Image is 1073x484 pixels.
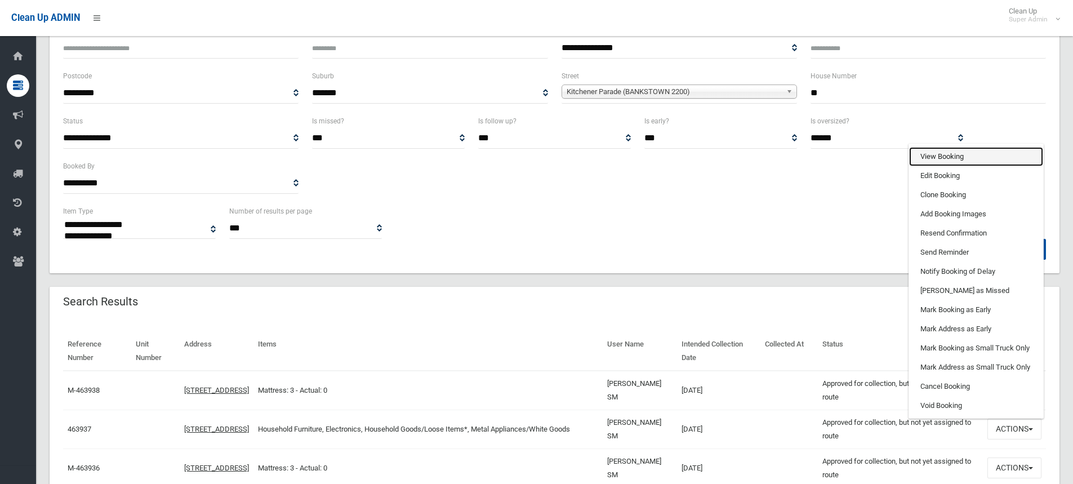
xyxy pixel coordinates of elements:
button: Actions [987,419,1041,439]
label: Postcode [63,70,92,82]
a: 463937 [68,425,91,433]
th: Address [180,332,253,371]
a: Resend Confirmation [909,224,1043,243]
label: House Number [811,70,857,82]
th: Reference Number [63,332,131,371]
a: Send Reminder [909,243,1043,262]
label: Is oversized? [811,115,849,127]
td: Mattress: 3 - Actual: 0 [253,371,603,410]
label: Suburb [312,70,334,82]
td: [PERSON_NAME] SM [603,410,677,449]
a: [STREET_ADDRESS] [184,464,249,472]
a: M-463936 [68,464,100,472]
header: Search Results [50,291,152,313]
td: [DATE] [677,371,760,410]
th: User Name [603,332,677,371]
label: Street [562,70,579,82]
label: Is missed? [312,115,344,127]
a: Notify Booking of Delay [909,262,1043,281]
span: Kitchener Parade (BANKSTOWN 2200) [567,85,782,99]
a: M-463938 [68,386,100,394]
label: Is follow up? [478,115,517,127]
a: Mark Address as Early [909,319,1043,339]
label: Booked By [63,160,95,172]
th: Intended Collection Date [677,332,760,371]
small: Super Admin [1009,15,1048,24]
th: Unit Number [131,332,180,371]
a: Mark Address as Small Truck Only [909,358,1043,377]
a: Clone Booking [909,185,1043,205]
th: Items [253,332,603,371]
a: Add Booking Images [909,205,1043,224]
label: Item Type [63,205,93,217]
td: [PERSON_NAME] SM [603,371,677,410]
button: Actions [987,458,1041,478]
td: Approved for collection, but not yet assigned to route [818,371,983,410]
th: Status [818,332,983,371]
span: Clean Up [1003,7,1059,24]
label: Number of results per page [229,205,312,217]
td: [DATE] [677,410,760,449]
a: View Booking [909,147,1043,166]
a: [PERSON_NAME] as Missed [909,281,1043,300]
span: Clean Up ADMIN [11,12,80,23]
a: Edit Booking [909,166,1043,185]
td: Approved for collection, but not yet assigned to route [818,410,983,449]
label: Status [63,115,83,127]
a: Mark Booking as Small Truck Only [909,339,1043,358]
td: Household Furniture, Electronics, Household Goods/Loose Items*, Metal Appliances/White Goods [253,410,603,449]
a: [STREET_ADDRESS] [184,386,249,394]
a: Cancel Booking [909,377,1043,396]
a: Mark Booking as Early [909,300,1043,319]
label: Is early? [644,115,669,127]
th: Collected At [760,332,818,371]
a: [STREET_ADDRESS] [184,425,249,433]
a: Void Booking [909,396,1043,415]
